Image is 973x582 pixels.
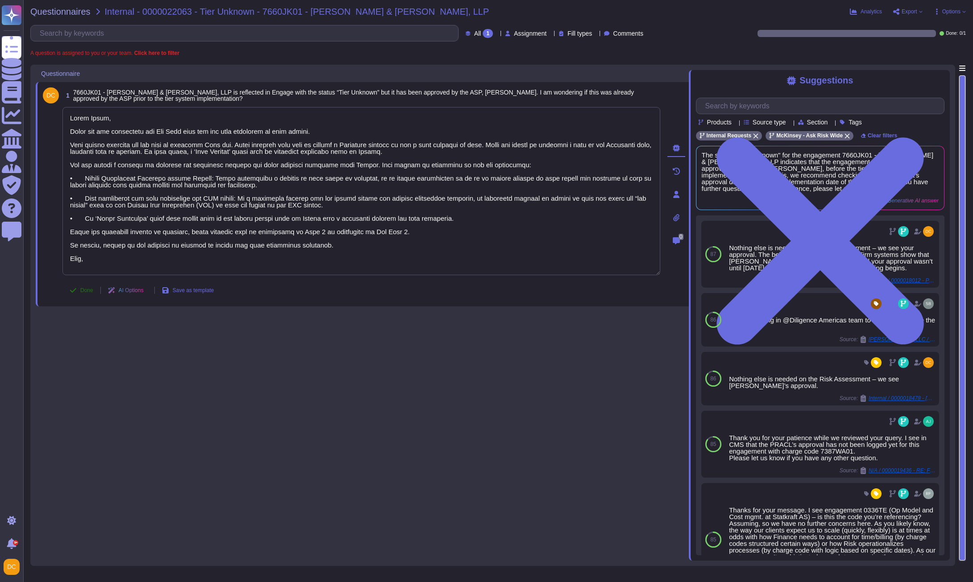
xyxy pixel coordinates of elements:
span: Questionnaires [30,7,91,16]
span: Source: [840,467,936,474]
span: Export [902,9,917,14]
button: Save as template [155,281,221,299]
span: 85 [710,442,716,447]
span: 87 [710,252,716,257]
span: 1 [62,92,70,99]
img: user [43,87,59,103]
span: 7660JK01 - [PERSON_NAME] & [PERSON_NAME], LLP is reflected in Engage with the status “Tier Unknow... [73,89,634,102]
span: AI Options [119,288,144,293]
span: 85 [710,537,716,542]
span: A question is assigned to you or your team. [30,50,179,56]
img: user [923,226,934,237]
span: Done [80,288,93,293]
img: user [923,416,934,427]
span: Questionnaire [41,70,80,77]
span: Analytics [861,9,882,14]
div: Thanks for your message. I see engagement 0336TE (Op Model and Cost mgmt. at Statkraft AS) – is t... [729,507,936,580]
span: Done: [946,31,958,36]
img: user [4,559,20,575]
div: 1 [483,29,493,38]
span: Internal - 0000022063 - Tier Unknown - 7660JK01 - [PERSON_NAME] & [PERSON_NAME], LLP [105,7,489,16]
input: Search by keywords [701,98,944,114]
img: user [923,357,934,368]
span: N/A / 0000019436 - RE: Fast moving SOW for review [869,468,936,473]
textarea: Lorem Ipsum, Dolor sit ame consectetu adi Eli Sedd eius tem inc utla etdolorem al enim admini. Ve... [62,107,660,275]
span: Save as template [173,288,214,293]
img: user [923,488,934,499]
button: Analytics [850,8,882,15]
button: user [2,557,26,577]
b: Click here to filter [132,50,179,56]
span: 86 [710,376,716,381]
span: Assignment [514,30,547,37]
img: user [923,298,934,309]
span: All [474,30,481,37]
div: 9+ [13,540,18,545]
span: 0 [679,234,683,240]
button: Done [62,281,100,299]
span: 0 / 1 [960,31,966,36]
span: Fill types [567,30,592,37]
span: 86 [710,317,716,322]
span: Comments [613,30,643,37]
span: Options [942,9,961,14]
div: Thank you for your patience while we reviewed your query. I see in CMS that the PRACL’s approval ... [729,434,936,461]
input: Search by keywords [35,25,458,41]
